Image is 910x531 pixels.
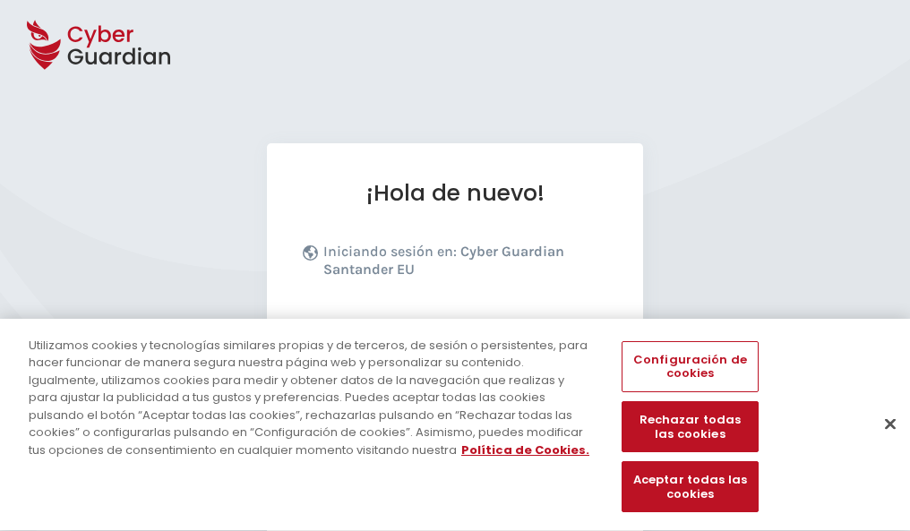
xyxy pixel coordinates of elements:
a: Más información sobre su privacidad, se abre en una nueva pestaña [461,441,589,458]
button: Configuración de cookies [622,341,758,392]
h1: ¡Hola de nuevo! [303,179,607,207]
p: Iniciando sesión en: [323,243,603,287]
button: Rechazar todas las cookies [622,402,758,453]
b: Cyber Guardian Santander EU [323,243,564,278]
button: Cerrar [871,404,910,443]
div: Utilizamos cookies y tecnologías similares propias y de terceros, de sesión o persistentes, para ... [29,337,595,459]
button: Aceptar todas las cookies [622,462,758,513]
